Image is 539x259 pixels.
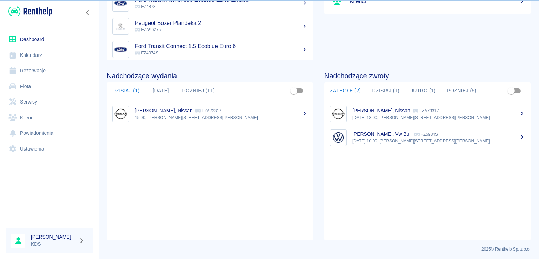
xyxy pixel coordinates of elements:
[107,82,145,99] button: Dzisiaj (1)
[6,63,93,79] a: Rezerwacje
[135,114,307,121] p: 15:00, [PERSON_NAME][STREET_ADDRESS][PERSON_NAME]
[332,131,345,144] img: Image
[135,20,307,27] h5: Peugeot Boxer Plandeka 2
[8,6,52,17] img: Renthelp logo
[82,8,93,17] button: Zwiń nawigację
[195,108,221,113] p: FZA73317
[6,125,93,141] a: Powiadomienia
[135,4,158,9] span: FZ4878T
[135,51,158,55] span: FZ4974S
[6,94,93,110] a: Serwisy
[324,72,531,80] h4: Nadchodzące zwroty
[352,131,412,137] p: [PERSON_NAME], Vw Buli
[145,82,177,99] button: [DATE]
[6,141,93,157] a: Ustawienia
[505,84,518,98] span: Pokaż przypisane tylko do mnie
[324,102,531,126] a: Image[PERSON_NAME], Nissan FZA73317[DATE] 18:00, [PERSON_NAME][STREET_ADDRESS][PERSON_NAME]
[135,43,307,50] h5: Ford Transit Connect 1.5 Ecoblue Euro 6
[6,6,52,17] a: Renthelp logo
[31,240,76,248] p: KDS
[332,107,345,121] img: Image
[352,138,525,144] p: [DATE] 10:00, [PERSON_NAME][STREET_ADDRESS][PERSON_NAME]
[114,43,127,56] img: Image
[441,82,482,99] button: Później (5)
[107,72,313,80] h4: Nadchodzące wydania
[405,82,441,99] button: Jutro (1)
[6,79,93,94] a: Flota
[366,82,405,99] button: Dzisiaj (1)
[177,82,221,99] button: Później (11)
[287,84,300,98] span: Pokaż przypisane tylko do mnie
[6,110,93,126] a: Klienci
[107,15,313,38] a: ImagePeugeot Boxer Plandeka 2 FZA90275
[107,102,313,126] a: Image[PERSON_NAME], Nissan FZA7331715:00, [PERSON_NAME][STREET_ADDRESS][PERSON_NAME]
[6,32,93,47] a: Dashboard
[352,114,525,121] p: [DATE] 18:00, [PERSON_NAME][STREET_ADDRESS][PERSON_NAME]
[107,246,531,252] p: 2025 © Renthelp Sp. z o.o.
[135,108,193,113] p: [PERSON_NAME], Nissan
[107,38,313,61] a: ImageFord Transit Connect 1.5 Ecoblue Euro 6 FZ4974S
[414,132,438,137] p: FZ5984S
[324,126,531,149] a: Image[PERSON_NAME], Vw Buli FZ5984S[DATE] 10:00, [PERSON_NAME][STREET_ADDRESS][PERSON_NAME]
[413,108,439,113] p: FZA73317
[352,108,410,113] p: [PERSON_NAME], Nissan
[114,20,127,33] img: Image
[135,27,161,32] span: FZA90275
[6,47,93,63] a: Kalendarz
[31,233,76,240] h6: [PERSON_NAME]
[114,107,127,121] img: Image
[324,82,366,99] button: Zaległe (2)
